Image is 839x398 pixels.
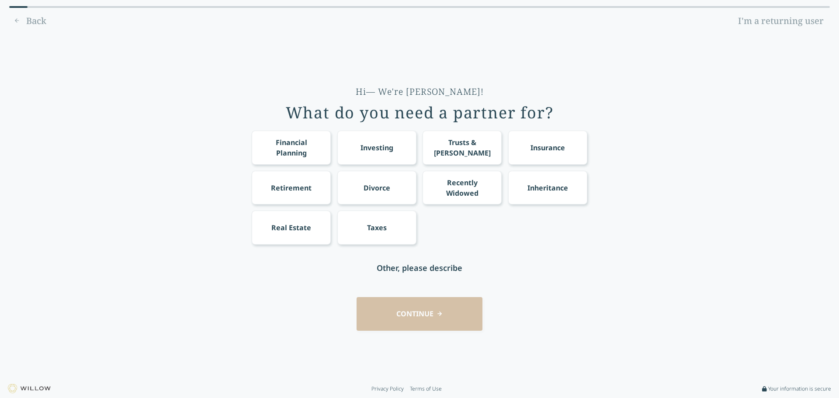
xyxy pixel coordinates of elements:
div: Investing [361,142,393,153]
div: Hi— We're [PERSON_NAME]! [356,86,484,98]
a: Terms of Use [410,385,442,392]
div: Financial Planning [260,137,323,158]
span: Your information is secure [768,385,831,392]
div: Other, please describe [377,262,462,274]
div: Insurance [530,142,565,153]
div: Inheritance [527,183,568,193]
div: What do you need a partner for? [286,104,554,121]
div: Real Estate [271,222,311,233]
a: Privacy Policy [371,385,404,392]
img: Willow logo [8,384,51,393]
div: Divorce [364,183,390,193]
div: Retirement [271,183,312,193]
div: Trusts & [PERSON_NAME] [431,137,494,158]
div: Recently Widowed [431,177,494,198]
div: Taxes [367,222,387,233]
a: I'm a returning user [732,14,830,28]
div: 0% complete [9,6,28,8]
